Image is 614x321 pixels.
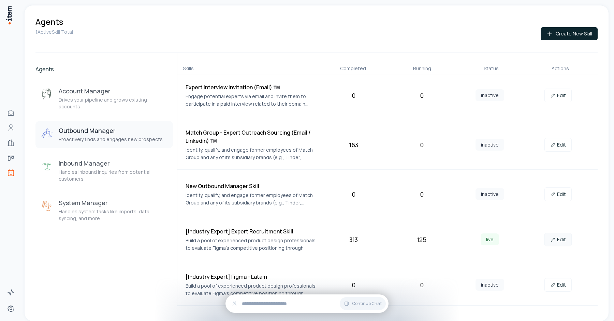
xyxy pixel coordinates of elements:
div: 0 [390,91,453,100]
div: Skills [183,65,316,72]
h3: Outbound Manager [59,126,163,135]
div: Actions [528,65,592,72]
p: 1 Active Skill Total [35,29,73,35]
h3: Account Manager [59,87,167,95]
p: Identify, qualify, and engage former employees of Match Group and any of its subsidiary brands (e... [186,146,317,161]
a: Edit [544,89,572,102]
span: live [481,233,499,245]
button: Continue Chat [340,297,386,310]
button: Outbound ManagerOutbound ManagerProactively finds and engages new prospects [35,121,173,148]
img: System Manager [41,200,53,212]
button: System ManagerSystem ManagerHandles system tasks like imports, data syncing, and more [35,193,173,227]
div: 125 [390,235,453,244]
div: 163 [322,140,385,150]
p: Handles system tasks like imports, data syncing, and more [59,208,167,222]
div: 313 [322,235,385,244]
a: Settings [4,302,18,316]
span: inactive [476,139,504,151]
div: 0 [390,189,453,199]
button: Account ManagerAccount ManagerDrives your pipeline and grows existing accounts [35,81,173,116]
a: Deals [4,151,18,165]
div: 0 [390,140,453,150]
p: Build a pool of experienced product design professionals to evaluate Figma's competitive position... [186,282,317,297]
a: Edit [544,233,572,246]
img: Account Manager [41,88,53,101]
div: 0 [322,189,385,199]
a: Agents [4,166,18,180]
span: inactive [476,188,504,200]
div: Running [390,65,454,72]
h4: Match Group - Expert Outreach Sourcing (Email / Linkedin) ™️ [186,128,317,145]
p: Identify, qualify, and engage former employees of Match Group and any of its subsidiary brands (e... [186,192,317,207]
h3: Inbound Manager [59,159,167,167]
h4: [Industry Expert] Expert Recruitment Skill [186,227,317,235]
span: inactive [476,89,504,101]
span: inactive [476,279,504,291]
h4: Expert Interview Invitation (Email) ™️ [186,83,317,91]
a: Activity [4,286,18,299]
img: Inbound Manager [41,160,53,173]
h4: New Outbound Manager Skill [186,182,317,190]
div: Completed [321,65,385,72]
div: Continue Chat [225,294,389,313]
span: Continue Chat [352,301,382,306]
a: Edit [544,138,572,152]
h4: [Industry Expert] Figma - Latam [186,273,317,281]
a: Edit [544,187,572,201]
img: Item Brain Logo [5,5,12,25]
p: Handles inbound inquiries from potential customers [59,169,167,182]
div: 0 [322,280,385,290]
h1: Agents [35,16,63,27]
h3: System Manager [59,199,167,207]
p: Drives your pipeline and grows existing accounts [59,96,167,110]
p: Engage potential experts via email and invite them to participate in a paid interview related to ... [186,93,317,108]
p: Build a pool of experienced product design professionals to evaluate Figma's competitive position... [186,237,317,252]
a: Edit [544,278,572,292]
button: Create New Skill [541,27,598,40]
div: Status [459,65,523,72]
a: People [4,121,18,135]
img: Outbound Manager [41,128,53,140]
div: 0 [322,91,385,100]
button: Inbound ManagerInbound ManagerHandles inbound inquiries from potential customers [35,154,173,188]
h2: Agents [35,65,173,73]
div: 0 [390,280,453,290]
a: Home [4,106,18,120]
p: Proactively finds and engages new prospects [59,136,163,143]
a: Companies [4,136,18,150]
